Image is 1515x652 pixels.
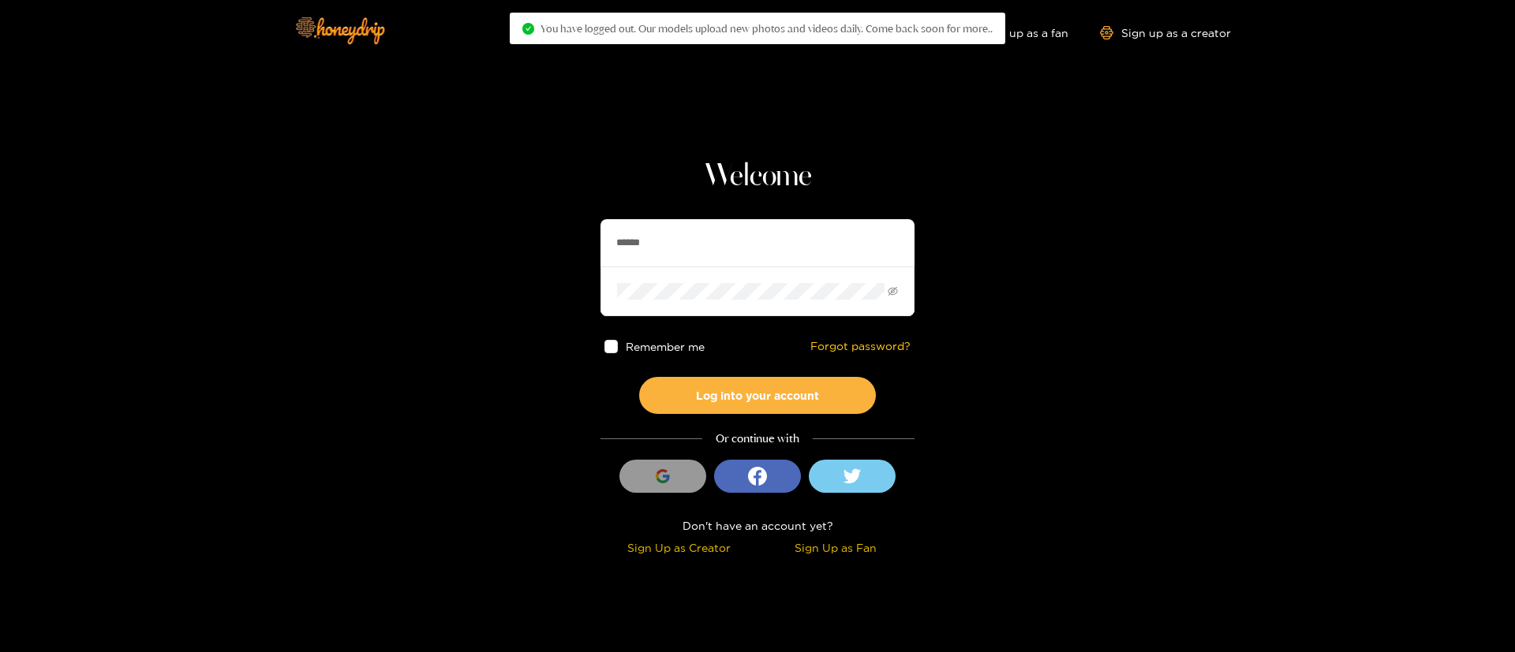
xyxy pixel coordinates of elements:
span: eye-invisible [888,286,898,296]
span: Remember me [626,341,705,352]
div: Or continue with [600,430,915,448]
button: Log into your account [639,377,876,414]
div: Don't have an account yet? [600,516,915,535]
a: Sign up as a fan [960,26,1068,39]
h1: Welcome [600,158,915,196]
a: Sign up as a creator [1100,26,1231,39]
span: You have logged out. Our models upload new photos and videos daily. Come back soon for more.. [541,22,993,35]
div: Sign Up as Creator [604,538,754,557]
a: Forgot password? [810,340,911,353]
span: check-circle [522,23,534,35]
div: Sign Up as Fan [761,538,911,557]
